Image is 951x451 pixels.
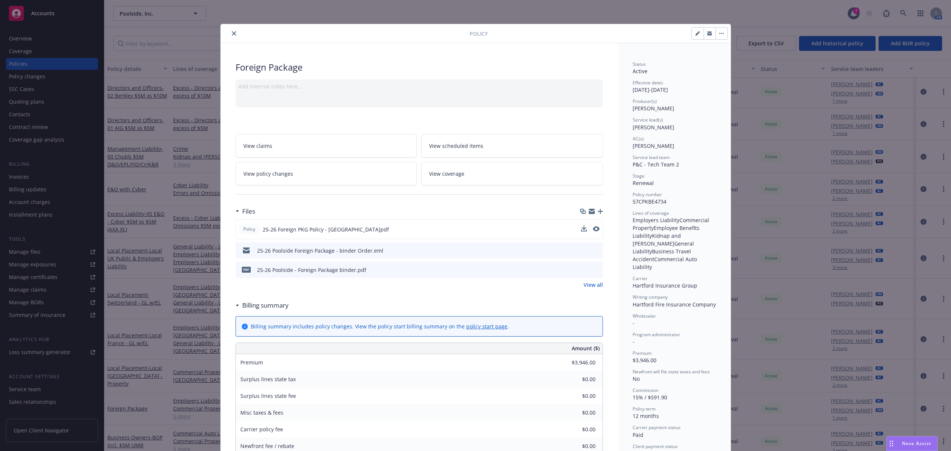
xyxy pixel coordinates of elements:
button: preview file [593,266,600,274]
span: Commercial Auto Liability [633,256,698,270]
a: View policy changes [236,162,417,185]
span: 15% / $591.90 [633,394,667,401]
span: Commercial Property [633,217,711,231]
span: - [633,319,634,327]
div: [DATE] - [DATE] [633,80,716,94]
span: P&C - Tech Team 2 [633,161,679,168]
input: 0.00 [552,374,600,385]
span: 25-26 Foreign PKG Policy - [GEOGRAPHIC_DATA]pdf [263,225,389,233]
span: AC(s) [633,136,644,142]
span: 57CPKBE4734 [633,198,666,205]
span: Nova Assist [902,440,931,447]
span: Employee Benefits Liability [633,224,701,239]
div: Add internal notes here... [238,82,600,90]
span: Surplus lines state tax [240,376,296,383]
span: Business Travel Accident [633,248,692,263]
span: View claims [243,142,272,150]
span: Employers Liability [633,217,679,224]
div: 25-26 Poolside Foreign Package - binder Order.eml [257,247,383,254]
span: Active [633,68,647,75]
span: Producer(s) [633,98,657,104]
span: Status [633,61,646,67]
span: Policy term [633,406,656,412]
span: Paid [633,431,643,438]
span: Misc taxes & fees [240,409,283,416]
span: Hartford Insurance Group [633,282,697,289]
span: $3,946.00 [633,357,656,364]
span: Surplus lines state fee [240,392,296,399]
input: 0.00 [552,424,600,435]
button: Nova Assist [886,436,938,451]
span: pdf [242,267,251,272]
span: No [633,375,640,382]
span: Wholesaler [633,313,656,319]
span: View coverage [429,170,464,178]
button: download file [581,247,587,254]
span: Renewal [633,179,654,186]
a: View all [584,281,603,289]
span: General Liability [633,240,695,255]
span: Premium [240,359,263,366]
button: close [230,29,238,38]
div: Drag to move [887,437,896,451]
span: Stage [633,173,645,179]
span: Policy [470,30,488,38]
a: View scheduled items [421,134,603,158]
span: Program administrator [633,331,680,338]
div: Billing summary [236,301,289,310]
span: Premium [633,350,652,356]
span: Carrier payment status [633,424,681,431]
span: Commission [633,387,658,393]
span: Service lead(s) [633,117,663,123]
span: View scheduled items [429,142,483,150]
input: 0.00 [552,357,600,368]
span: Policy [242,226,257,233]
span: Newfront fee / rebate [240,442,294,450]
a: policy start page [466,323,507,330]
div: Files [236,207,255,216]
button: preview file [593,226,600,231]
span: Effective dates [633,80,663,86]
span: Client payment status [633,443,678,450]
span: [PERSON_NAME] [633,105,674,112]
span: Carrier [633,275,647,282]
span: Amount ($) [572,344,600,352]
span: - [633,338,634,345]
span: Writing company [633,294,668,300]
span: Newfront will file state taxes and fees [633,369,710,375]
span: Policy number [633,191,662,198]
a: View coverage [421,162,603,185]
span: Lines of coverage [633,210,669,216]
button: preview file [593,247,600,254]
button: download file [581,225,587,233]
div: 25-26 Poolside - Foreign Package binder.pdf [257,266,366,274]
button: download file [581,266,587,274]
button: preview file [593,225,600,233]
span: Kidnap and [PERSON_NAME] [633,232,682,247]
span: Hartford Fire Insurance Company [633,301,716,308]
span: Carrier policy fee [240,426,283,433]
span: [PERSON_NAME] [633,124,674,131]
h3: Files [242,207,255,216]
h3: Billing summary [242,301,289,310]
span: [PERSON_NAME] [633,142,674,149]
input: 0.00 [552,407,600,418]
button: download file [581,225,587,231]
a: View claims [236,134,417,158]
div: Foreign Package [236,61,603,74]
div: Billing summary includes policy changes. View the policy start billing summary on the . [251,322,509,330]
span: Service lead team [633,154,670,160]
span: 12 months [633,412,659,419]
input: 0.00 [552,390,600,402]
span: View policy changes [243,170,293,178]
